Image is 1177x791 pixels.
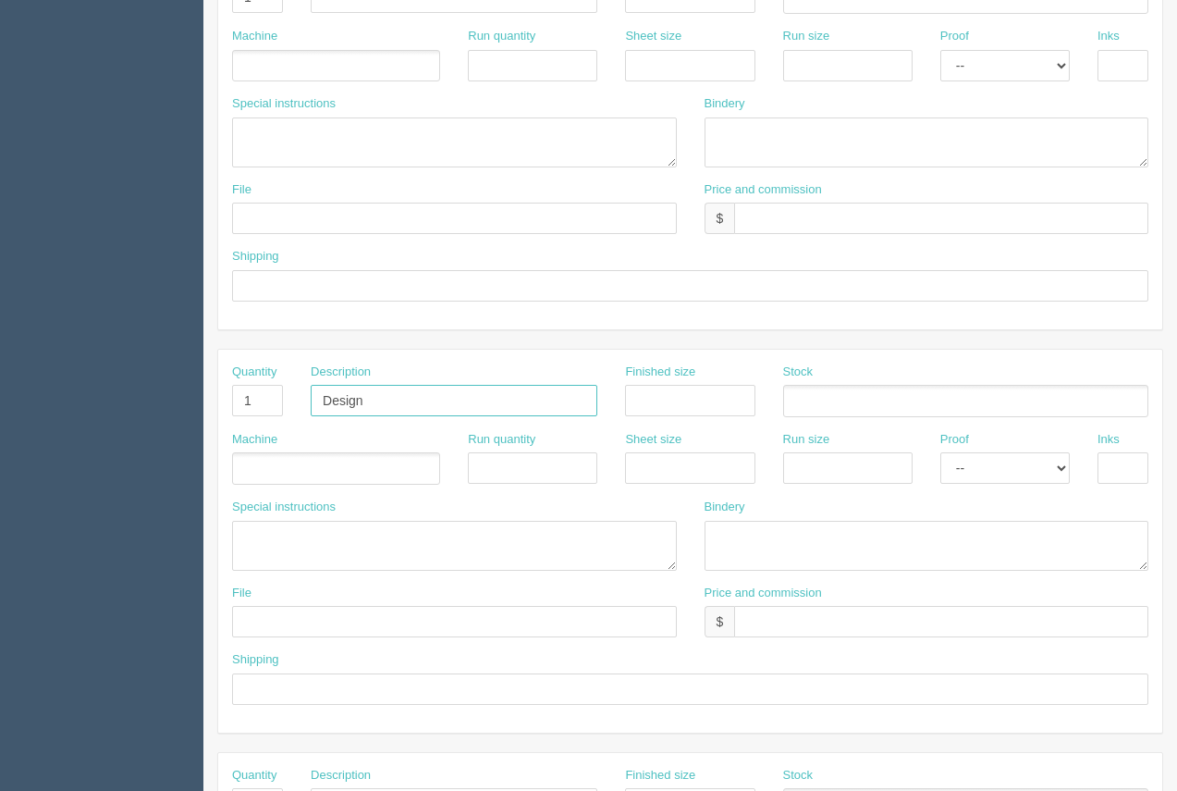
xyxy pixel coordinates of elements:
label: Inks [1097,28,1120,45]
label: Finished size [625,767,695,785]
label: Bindery [705,95,745,113]
label: Shipping [232,248,279,266]
label: Finished size [625,364,695,381]
label: Bindery [705,499,745,516]
label: Run size [783,28,830,45]
label: Machine [232,28,277,45]
label: Quantity [232,767,276,785]
label: Sheet size [625,431,681,449]
label: Stock [783,364,814,381]
label: Run quantity [468,431,535,449]
label: Run size [783,431,830,449]
label: File [232,181,251,199]
label: Machine [232,431,277,449]
label: Stock [783,767,814,785]
div: $ [705,203,735,234]
label: Proof [940,28,969,45]
label: Shipping [232,651,279,669]
label: Price and commission [705,585,822,602]
label: Description [311,767,371,785]
div: $ [705,606,735,637]
label: Run quantity [468,28,535,45]
label: File [232,585,251,602]
label: Sheet size [625,28,681,45]
label: Proof [940,431,969,449]
label: Quantity [232,364,276,381]
label: Description [311,364,371,381]
label: Inks [1097,431,1120,449]
label: Price and commission [705,181,822,199]
label: Special instructions [232,95,336,113]
label: Special instructions [232,499,336,516]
